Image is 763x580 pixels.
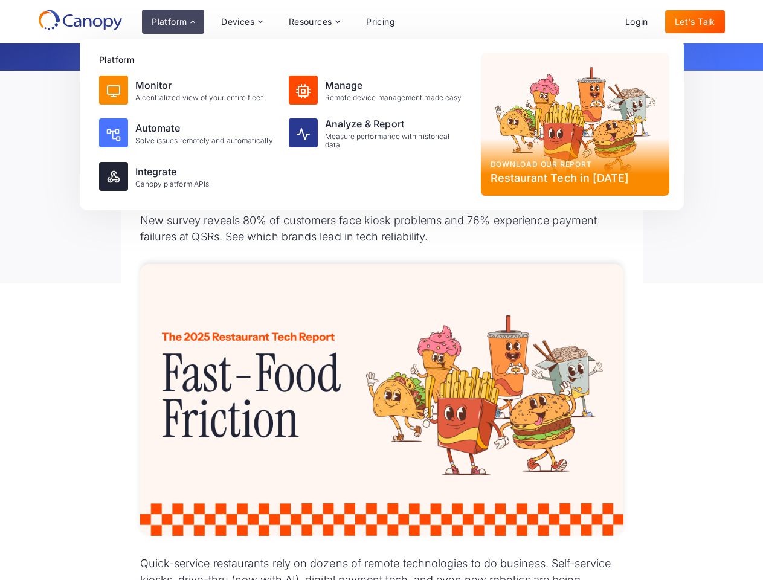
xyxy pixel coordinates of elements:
[94,157,282,196] a: IntegrateCanopy platform APIs
[94,112,282,155] a: AutomateSolve issues remotely and automatically
[94,71,282,109] a: MonitorA centralized view of your entire fleet
[279,10,349,34] div: Resources
[325,78,462,92] div: Manage
[135,94,263,102] div: A centralized view of your entire fleet
[142,10,204,34] div: Platform
[325,132,466,150] div: Measure performance with historical data
[221,18,254,26] div: Devices
[325,117,466,131] div: Analyze & Report
[491,170,660,186] div: Restaurant Tech in [DATE]
[80,39,684,210] nav: Platform
[284,71,471,109] a: ManageRemote device management made easy
[481,53,669,196] a: Download our reportRestaurant Tech in [DATE]
[135,180,210,188] div: Canopy platform APIs
[491,159,660,170] div: Download our report
[135,137,273,145] div: Solve issues remotely and automatically
[135,121,273,135] div: Automate
[211,10,272,34] div: Devices
[325,94,462,102] div: Remote device management made easy
[140,212,623,245] p: New survey reveals 80% of customers face kiosk problems and 76% experience payment failures at QS...
[289,18,332,26] div: Resources
[356,10,405,33] a: Pricing
[284,112,471,155] a: Analyze & ReportMeasure performance with historical data
[152,18,187,26] div: Platform
[135,78,263,92] div: Monitor
[616,10,658,33] a: Login
[99,53,471,66] div: Platform
[135,164,210,179] div: Integrate
[665,10,725,33] a: Let's Talk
